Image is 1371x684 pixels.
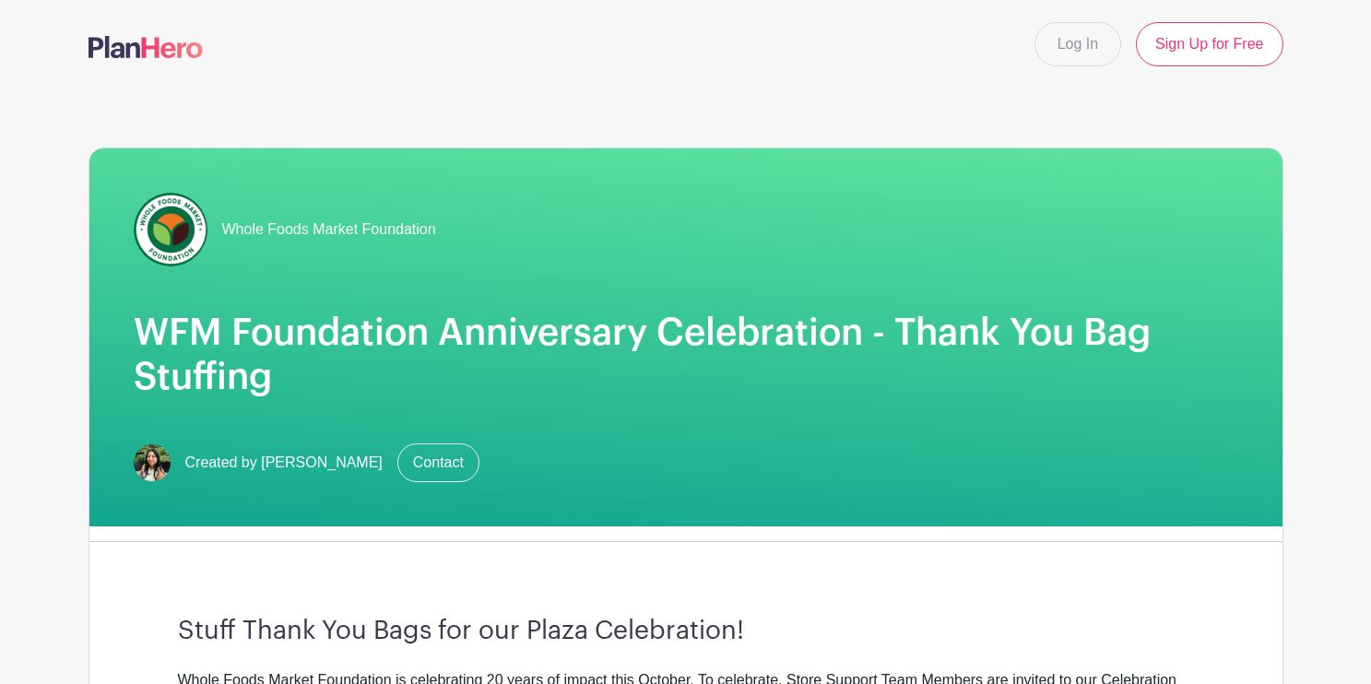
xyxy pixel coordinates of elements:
a: Log In [1034,22,1121,66]
img: mireya.jpg [134,444,171,481]
a: Sign Up for Free [1136,22,1282,66]
img: wfmf_primary_badge_4c.png [134,193,207,266]
span: Whole Foods Market Foundation [222,218,436,241]
a: Contact [397,443,479,482]
span: Created by [PERSON_NAME] [185,452,383,474]
h1: WFM Foundation Anniversary Celebration - Thank You Bag Stuffing [134,311,1238,399]
h3: Stuff Thank You Bags for our Plaza Celebration! [178,616,1194,647]
img: logo-507f7623f17ff9eddc593b1ce0a138ce2505c220e1c5a4e2b4648c50719b7d32.svg [89,36,203,58]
